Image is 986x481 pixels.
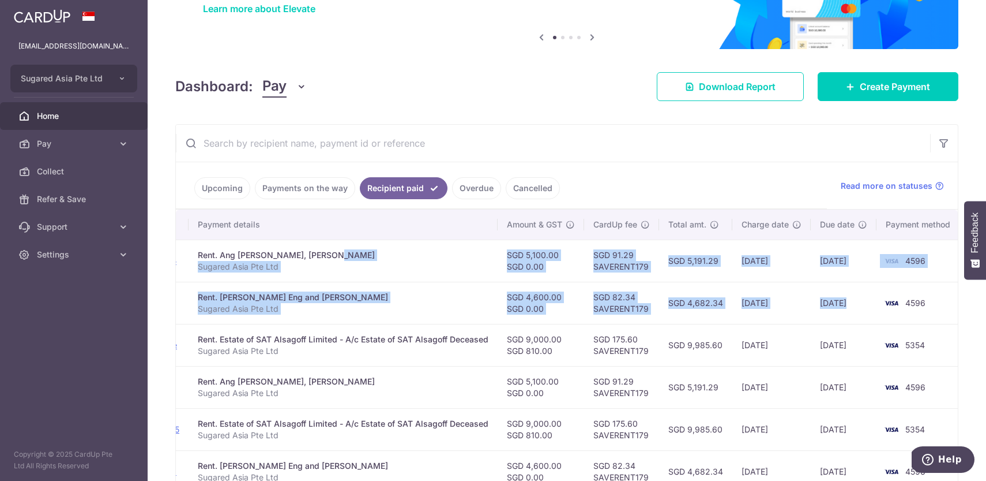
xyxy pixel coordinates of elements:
td: SGD 9,985.60 [659,324,732,366]
img: Bank Card [880,465,903,479]
span: Pay [262,76,287,98]
div: Rent. Estate of SAT Alsagoff Limited - A/c Estate of SAT Alsagoff Deceased [198,334,488,345]
p: Sugared Asia Pte Ltd [198,345,488,357]
td: SGD 9,000.00 SGD 810.00 [498,408,584,450]
td: [DATE] [811,240,876,282]
a: Overdue [452,177,501,199]
span: Read more on statuses [841,180,932,192]
a: Cancelled [506,177,560,199]
p: [EMAIL_ADDRESS][DOMAIN_NAME] [18,40,129,52]
span: Collect [37,166,113,177]
div: Rent. Estate of SAT Alsagoff Limited - A/c Estate of SAT Alsagoff Deceased [198,418,488,430]
button: Feedback - Show survey [964,201,986,279]
a: Learn more about Elevate [203,3,315,14]
span: Charge date [742,219,789,230]
h4: Dashboard: [175,76,253,97]
a: Create Payment [818,72,958,101]
p: Sugared Asia Pte Ltd [198,303,488,315]
td: [DATE] [732,366,811,408]
span: 4596 [905,298,925,308]
td: SGD 175.60 SAVERENT179 [584,408,659,450]
iframe: Opens a widget where you can find more information [912,446,974,475]
td: SGD 4,682.34 [659,282,732,324]
a: Read more on statuses [841,180,944,192]
p: Sugared Asia Pte Ltd [198,261,488,273]
button: Pay [262,76,307,98]
td: SGD 91.29 SAVERENT179 [584,240,659,282]
td: SGD 5,100.00 SGD 0.00 [498,366,584,408]
span: Settings [37,249,113,260]
td: SGD 4,600.00 SGD 0.00 [498,282,584,324]
span: CardUp fee [593,219,637,230]
div: Rent. [PERSON_NAME] Eng and [PERSON_NAME] [198,292,488,303]
button: Sugared Asia Pte Ltd [10,65,137,92]
span: 5354 [905,340,925,350]
span: Due date [820,219,855,230]
div: Rent. Ang [PERSON_NAME], [PERSON_NAME] [198,249,488,261]
img: Bank Card [880,338,903,352]
th: Payment details [189,210,498,240]
span: Pay [37,138,113,150]
span: 4596 [905,256,925,266]
a: Download Report [657,72,804,101]
td: SGD 175.60 SAVERENT179 [584,324,659,366]
th: Payment method [876,210,964,240]
td: SGD 9,985.60 [659,408,732,450]
span: Amount & GST [507,219,562,230]
span: Refer & Save [37,193,113,205]
td: SGD 5,191.29 [659,366,732,408]
td: [DATE] [811,324,876,366]
p: Sugared Asia Pte Ltd [198,387,488,399]
td: SGD 9,000.00 SGD 810.00 [498,324,584,366]
span: Create Payment [860,80,930,94]
a: Recipient paid [360,177,447,199]
td: [DATE] [732,324,811,366]
p: Sugared Asia Pte Ltd [198,430,488,441]
span: Download Report [699,80,776,94]
a: Payments on the way [255,177,355,199]
span: Home [37,110,113,122]
span: 5354 [905,424,925,434]
img: Bank Card [880,381,903,394]
td: [DATE] [811,282,876,324]
img: CardUp [14,9,70,23]
td: [DATE] [732,240,811,282]
td: SGD 82.34 SAVERENT179 [584,282,659,324]
div: Rent. Ang [PERSON_NAME], [PERSON_NAME] [198,376,488,387]
img: Bank Card [880,254,903,268]
td: [DATE] [732,282,811,324]
span: 4596 [905,382,925,392]
img: Bank Card [880,423,903,437]
span: 4596 [905,467,925,476]
td: SGD 5,191.29 [659,240,732,282]
td: SGD 5,100.00 SGD 0.00 [498,240,584,282]
a: Upcoming [194,177,250,199]
span: Sugared Asia Pte Ltd [21,73,106,84]
td: SGD 91.29 SAVERENT179 [584,366,659,408]
td: [DATE] [811,408,876,450]
div: Rent. [PERSON_NAME] Eng and [PERSON_NAME] [198,460,488,472]
span: Total amt. [668,219,706,230]
span: Feedback [970,212,980,253]
td: [DATE] [811,366,876,408]
span: Support [37,221,113,233]
input: Search by recipient name, payment id or reference [176,125,930,162]
img: Bank Card [880,296,903,310]
td: [DATE] [732,408,811,450]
